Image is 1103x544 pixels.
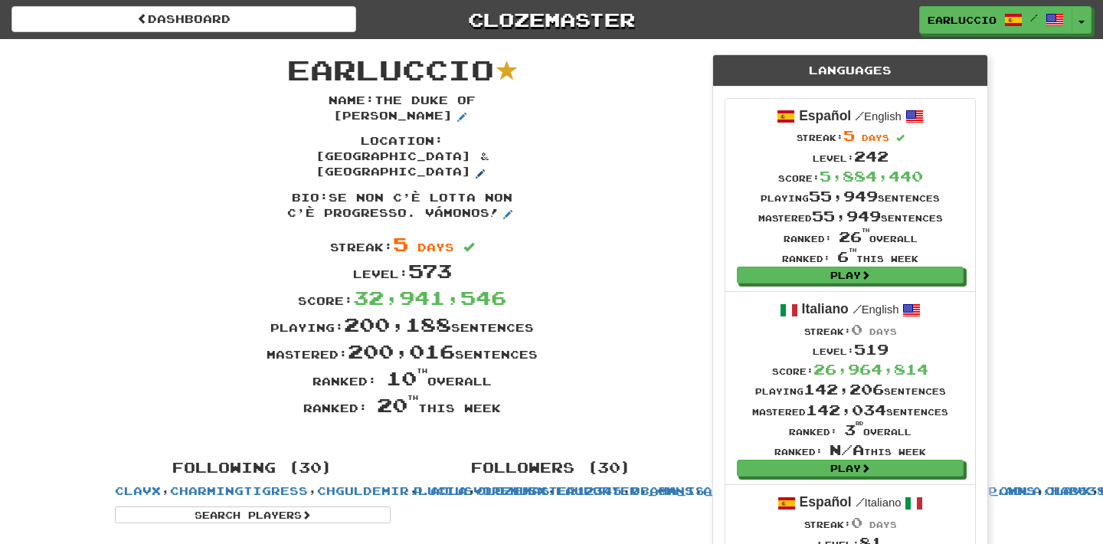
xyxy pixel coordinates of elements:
[317,484,409,497] a: chguldemir
[806,401,886,418] span: 142,034
[414,460,689,476] h4: Followers (30)
[856,421,863,426] sup: rd
[631,484,769,497] a: Obama_Is_Eclair
[862,228,869,233] sup: th
[393,232,408,255] span: 5
[353,286,506,309] span: 32,941,546
[349,426,399,441] iframe: X Post Button
[287,93,517,126] p: Name : the duke of [PERSON_NAME]
[287,133,517,182] p: Location : [GEOGRAPHIC_DATA] & [GEOGRAPHIC_DATA]
[752,420,948,440] div: Ranked: overall
[758,206,943,226] div: Mastered sentences
[737,267,964,283] a: Play
[752,440,948,460] div: Ranked: this week
[758,186,943,206] div: Playing sentences
[377,393,418,416] span: 20
[799,108,851,123] strong: Español
[830,441,864,458] span: N/A
[344,313,451,336] span: 200,188
[764,513,937,533] div: Streak:
[851,321,862,338] span: 0
[407,394,418,401] sup: th
[103,365,701,392] div: Ranked: overall
[287,53,494,86] span: Earluccio
[476,484,622,497] a: clozemaster12345
[11,6,356,32] a: Dashboard
[856,496,902,509] small: Italiano
[752,400,948,420] div: Mastered sentences
[115,506,391,523] a: Search Players
[837,248,856,265] span: 6
[869,326,897,336] span: days
[752,359,948,379] div: Score:
[802,301,849,316] strong: Italiano
[103,284,701,311] div: Score:
[839,228,869,245] span: 26
[408,259,452,282] span: 573
[103,231,701,257] div: Streak:
[758,227,943,247] div: Ranked: overall
[115,460,391,476] h4: Following (30)
[853,302,862,316] span: /
[379,6,724,33] a: Clozemaster
[854,148,889,165] span: 242
[849,247,856,253] sup: th
[1045,484,1091,497] a: clavx
[855,110,902,123] small: English
[414,484,467,497] a: P.aola
[862,133,889,143] span: days
[853,303,899,316] small: English
[103,338,701,365] div: Mastered: sentences
[896,134,905,143] span: Streak includes today.
[812,208,881,224] span: 55,949
[170,484,308,497] a: CharmingTigress
[402,453,701,499] div: , , , , , , , , , , , , , , , , , , , , , , , , , , , , ,
[752,379,948,399] div: Playing sentences
[752,320,948,339] div: Streak:
[103,453,402,523] div: , , , , , , , , , , , , , , , , , , , , , , , , , , , , ,
[804,381,884,398] span: 142,206
[919,6,1072,34] a: Earluccio /
[103,311,701,338] div: Playing: sentences
[869,519,897,529] span: days
[809,188,878,205] span: 55,949
[851,514,862,531] span: 0
[820,168,923,185] span: 5,884,440
[348,339,455,362] span: 200,016
[713,55,987,87] div: Languages
[856,495,865,509] span: /
[855,109,864,123] span: /
[800,494,852,510] strong: Español
[386,366,427,389] span: 10
[758,247,943,267] div: Ranked: this week
[813,361,928,378] span: 26,964,814
[752,339,948,359] div: Level:
[103,392,701,418] div: Ranked: this week
[758,126,943,146] div: Streak:
[844,421,863,438] span: 3
[758,166,943,186] div: Score:
[737,460,964,477] a: Play
[417,241,454,254] span: days
[1030,12,1038,23] span: /
[404,426,456,441] iframe: fb:share_button Facebook Social Plugin
[843,127,855,144] span: 5
[287,190,517,224] p: Bio : Se non c’è lotta non c’è progresso. Vámonos!
[417,367,427,375] sup: th
[758,146,943,166] div: Level:
[990,484,1036,497] a: _cmns
[103,257,701,284] div: Level:
[854,341,889,358] span: 519
[115,484,161,497] a: clavx
[928,13,997,27] span: Earluccio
